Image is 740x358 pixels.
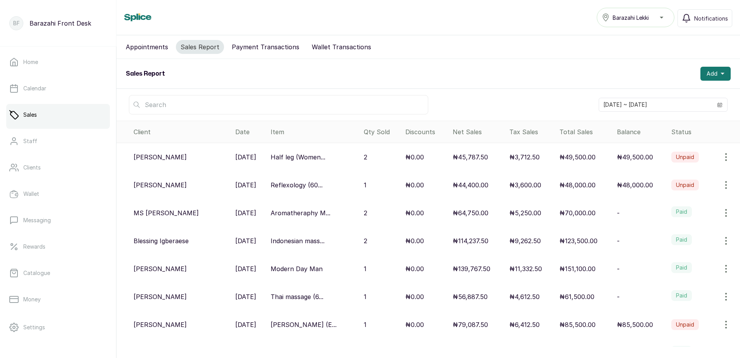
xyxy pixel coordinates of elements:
[509,152,540,162] p: ₦3,712.50
[707,70,717,78] span: Add
[6,316,110,338] a: Settings
[6,104,110,126] a: Sales
[6,209,110,231] a: Messaging
[677,9,732,27] button: Notifications
[235,152,256,162] p: [DATE]
[453,320,488,329] p: ₦79,087.50
[671,206,692,217] label: Paid
[271,264,323,273] p: Modern Day Man
[453,236,488,246] p: ₦114,237.50
[235,208,256,218] p: [DATE]
[271,180,323,190] p: Reflexology (60...
[235,236,256,246] p: [DATE]
[364,180,367,190] p: 1
[6,78,110,99] a: Calendar
[405,264,424,273] p: ₦0.00
[23,58,38,66] p: Home
[6,130,110,152] a: Staff
[717,102,723,107] svg: calendar
[134,264,187,273] p: [PERSON_NAME]
[23,137,37,145] p: Staff
[23,323,45,331] p: Settings
[271,292,323,301] p: Thai massage (6...
[559,320,596,329] p: ₦85,500.00
[23,111,37,119] p: Sales
[453,264,490,273] p: ₦139,767.50
[364,127,399,137] div: Qty Sold
[559,152,596,162] p: ₦49,500.00
[364,236,367,246] p: 2
[671,152,699,163] label: Unpaid
[235,180,256,190] p: [DATE]
[405,320,424,329] p: ₦0.00
[364,152,367,162] p: 2
[271,152,325,162] p: Half leg (Women...
[235,320,256,329] p: [DATE]
[6,236,110,258] a: Rewards
[121,40,173,54] button: Appointments
[235,264,256,273] p: [DATE]
[559,264,596,273] p: ₦151,100.00
[405,152,424,162] p: ₦0.00
[617,320,653,329] p: ₦85,500.00
[405,127,447,137] div: Discounts
[509,236,541,246] p: ₦9,262.50
[617,152,653,162] p: ₦49,500.00
[134,320,187,329] p: [PERSON_NAME]
[129,95,428,114] input: Search
[694,14,728,22] span: Notifications
[364,264,367,273] p: 1
[235,292,256,301] p: [DATE]
[271,208,330,218] p: Aromatheraphy M...
[271,320,337,329] p: [PERSON_NAME] (E...
[30,19,91,28] p: Barazahi Front Desk
[559,236,598,246] p: ₦123,500.00
[671,319,699,330] label: Unpaid
[617,264,620,273] p: -
[134,292,187,301] p: [PERSON_NAME]
[405,180,424,190] p: ₦0.00
[671,262,692,273] label: Paid
[23,296,41,303] p: Money
[509,264,542,273] p: ₦11,332.50
[671,290,692,301] label: Paid
[671,127,737,137] div: Status
[23,216,51,224] p: Messaging
[700,67,731,81] button: Add
[23,190,39,198] p: Wallet
[126,69,165,78] h1: Sales Report
[559,180,596,190] p: ₦48,000.00
[405,292,424,301] p: ₦0.00
[6,289,110,310] a: Money
[23,85,46,92] p: Calendar
[134,127,229,137] div: Client
[6,51,110,73] a: Home
[6,157,110,178] a: Clients
[671,180,699,190] label: Unpaid
[235,127,264,137] div: Date
[176,40,224,54] button: Sales Report
[453,127,503,137] div: Net Sales
[509,320,540,329] p: ₦6,412.50
[671,234,692,245] label: Paid
[509,292,540,301] p: ₦4,612.50
[364,208,367,218] p: 2
[559,208,596,218] p: ₦70,000.00
[134,180,187,190] p: [PERSON_NAME]
[134,236,189,246] p: Blessing Igberaese
[405,236,424,246] p: ₦0.00
[6,183,110,205] a: Wallet
[364,320,367,329] p: 1
[405,208,424,218] p: ₦0.00
[227,40,304,54] button: Payment Transactions
[134,152,187,162] p: [PERSON_NAME]
[23,164,41,171] p: Clients
[509,127,553,137] div: Tax Sales
[597,8,674,27] button: Barazahi Lekki
[453,208,488,218] p: ₦64,750.00
[453,152,488,162] p: ₦45,787.50
[509,180,541,190] p: ₦3,600.00
[6,262,110,284] a: Catalogue
[453,292,488,301] p: ₦56,887.50
[617,180,653,190] p: ₦48,000.00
